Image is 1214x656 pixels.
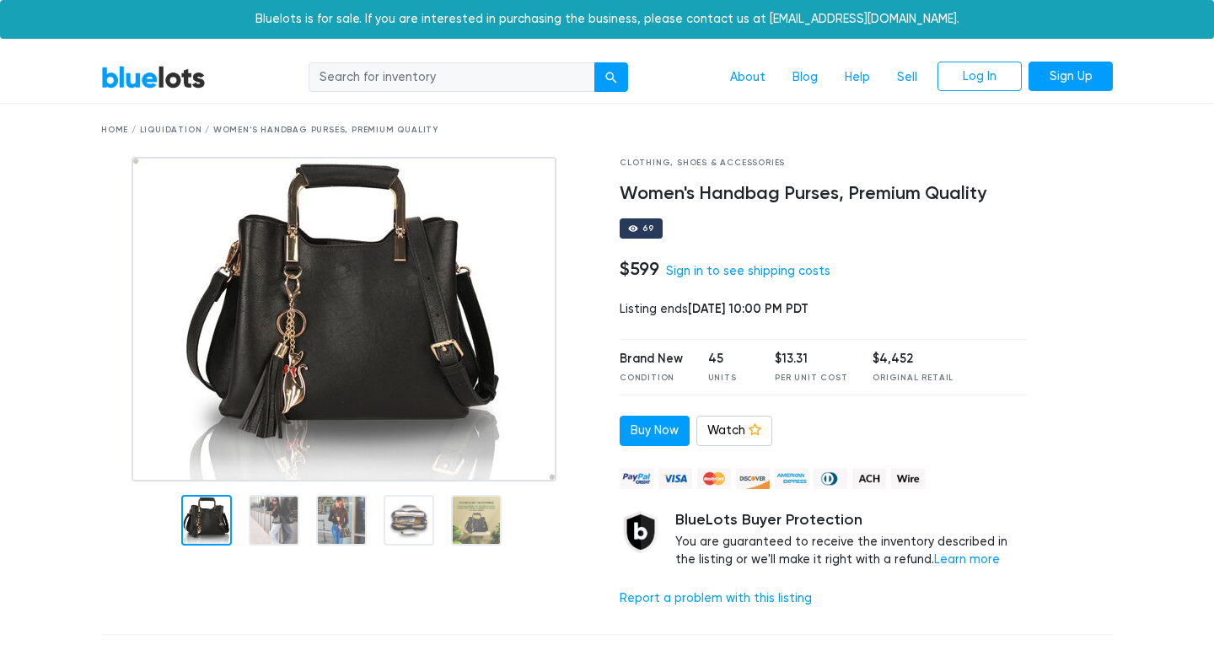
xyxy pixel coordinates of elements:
[884,62,931,94] a: Sell
[736,468,770,489] img: discover-82be18ecfda2d062aad2762c1ca80e2d36a4073d45c9e0ffae68cd515fbd3d32.png
[675,511,1027,569] div: You are guaranteed to receive the inventory described in the listing or we'll make it right with ...
[620,511,662,553] img: buyer_protection_shield-3b65640a83011c7d3ede35a8e5a80bfdfaa6a97447f0071c1475b91a4b0b3d01.png
[1029,62,1113,92] a: Sign Up
[620,468,653,489] img: paypal_credit-80455e56f6e1299e8d57f40c0dcee7b8cd4ae79b9eccbfc37e2480457ba36de9.png
[852,468,886,489] img: ach-b7992fed28a4f97f893c574229be66187b9afb3f1a8d16a4691d3d3140a8ab00.png
[873,350,953,368] div: $4,452
[831,62,884,94] a: Help
[642,224,654,233] div: 69
[620,591,812,605] a: Report a problem with this listing
[675,511,1027,530] h5: BlueLots Buyer Protection
[666,264,830,278] a: Sign in to see shipping costs
[708,372,750,384] div: Units
[814,468,847,489] img: diners_club-c48f30131b33b1bb0e5d0e2dbd43a8bea4cb12cb2961413e2f4250e06c020426.png
[620,300,1027,319] div: Listing ends
[620,157,1027,169] div: Clothing, Shoes & Accessories
[132,157,556,481] img: e81ba8e7-7a03-4418-9909-0d6111020724-1731293098.jpg
[775,372,847,384] div: Per Unit Cost
[101,65,206,89] a: BlueLots
[658,468,692,489] img: visa-79caf175f036a155110d1892330093d4c38f53c55c9ec9e2c3a54a56571784bb.png
[934,552,1000,567] a: Learn more
[620,372,683,384] div: Condition
[937,62,1022,92] a: Log In
[101,124,1113,137] div: Home / Liquidation / Women's Handbag Purses, Premium Quality
[775,350,847,368] div: $13.31
[620,183,1027,205] h4: Women's Handbag Purses, Premium Quality
[779,62,831,94] a: Blog
[696,416,772,446] a: Watch
[309,62,595,93] input: Search for inventory
[708,350,750,368] div: 45
[620,416,690,446] a: Buy Now
[873,372,953,384] div: Original Retail
[891,468,925,489] img: wire-908396882fe19aaaffefbd8e17b12f2f29708bd78693273c0e28e3a24408487f.png
[620,258,659,280] h4: $599
[717,62,779,94] a: About
[775,468,808,489] img: american_express-ae2a9f97a040b4b41f6397f7637041a5861d5f99d0716c09922aba4e24c8547d.png
[688,301,808,316] span: [DATE] 10:00 PM PDT
[620,350,683,368] div: Brand New
[697,468,731,489] img: mastercard-42073d1d8d11d6635de4c079ffdb20a4f30a903dc55d1612383a1b395dd17f39.png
